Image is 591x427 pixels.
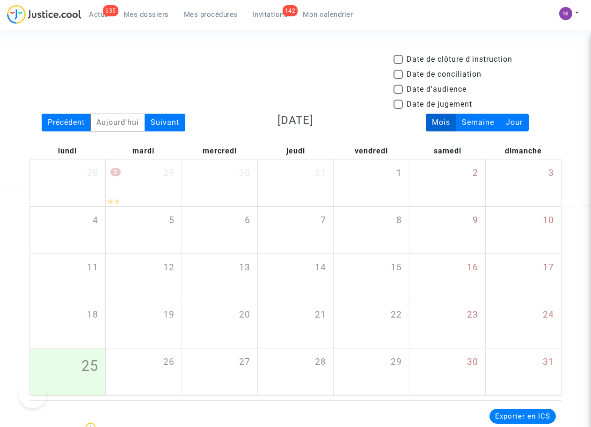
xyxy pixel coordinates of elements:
[93,214,98,227] span: 4
[396,166,402,180] span: 1
[30,301,105,348] div: lundi août 18
[212,114,379,127] h3: [DATE]
[116,7,176,22] a: Mes dossiers
[124,10,169,19] span: Mes dossiers
[473,166,478,180] span: 2
[486,143,562,159] div: dimanche
[163,308,175,322] span: 19
[30,348,105,395] div: lundi août 25
[182,301,257,348] div: mercredi août 20
[467,261,478,275] span: 16
[315,261,326,275] span: 14
[334,207,409,253] div: vendredi août 8
[30,159,105,206] div: lundi juillet 28
[87,166,98,180] span: 28
[409,301,485,348] div: samedi août 23
[303,10,353,19] span: Mon calendrier
[543,261,554,275] span: 17
[182,143,257,159] div: mercredi
[87,308,98,322] span: 18
[29,143,105,159] div: lundi
[81,355,98,377] span: 25
[163,355,175,369] span: 26
[176,7,245,22] a: Mes procédures
[559,7,572,20] img: c72f9d9a6237a8108f59372fcd3655cf
[89,10,109,19] span: Actus
[106,348,181,395] div: mardi août 26
[169,214,175,227] span: 5
[334,254,409,301] div: vendredi août 15
[396,214,402,227] span: 8
[7,5,81,24] img: jc-logo.svg
[409,143,485,159] div: samedi
[315,355,326,369] span: 28
[110,168,121,176] span: 2
[391,308,402,322] span: 22
[407,54,512,65] span: Date de clôture d'instruction
[30,254,105,301] div: lundi août 11
[163,261,175,275] span: 12
[334,348,409,395] div: vendredi août 29
[486,301,561,348] div: dimanche août 24
[315,166,326,180] span: 31
[500,114,529,131] div: Jour
[543,308,554,322] span: 24
[548,166,554,180] span: 3
[257,143,333,159] div: jeudi
[407,69,482,80] span: Date de conciliation
[239,261,250,275] span: 13
[30,207,105,253] div: lundi août 4
[486,254,561,301] div: dimanche août 17
[456,114,500,131] div: Semaine
[467,308,478,322] span: 23
[245,7,296,22] a: 142Invitations
[543,355,554,369] span: 31
[258,207,333,253] div: jeudi août 7
[182,207,257,253] div: mercredi août 6
[283,5,298,16] div: 142
[182,348,257,395] div: mercredi août 27
[409,159,485,206] div: samedi août 2
[334,143,409,159] div: vendredi
[182,254,257,301] div: mercredi août 13
[486,348,561,395] div: dimanche août 31
[473,214,478,227] span: 9
[163,166,175,180] span: 29
[106,159,181,196] div: mardi juillet 29, 2 events, click to expand
[407,99,472,110] span: Date de jugement
[321,214,326,227] span: 7
[106,254,181,301] div: mardi août 12
[81,7,116,22] a: 635Actus
[184,10,238,19] span: Mes procédures
[486,207,561,253] div: dimanche août 10
[391,261,402,275] span: 15
[90,114,145,131] div: Aujourd'hui
[258,159,333,206] div: jeudi juillet 31
[106,143,182,159] div: mardi
[334,301,409,348] div: vendredi août 22
[407,84,467,95] span: Date d'audience
[409,207,485,253] div: samedi août 9
[245,214,250,227] span: 6
[315,308,326,322] span: 21
[258,348,333,395] div: jeudi août 28
[486,159,561,206] div: dimanche août 3
[239,166,250,180] span: 30
[295,7,360,22] a: Mon calendrier
[409,348,485,395] div: samedi août 30
[543,214,554,227] span: 10
[87,261,98,275] span: 11
[391,355,402,369] span: 29
[103,5,118,16] div: 635
[106,207,181,253] div: mardi août 5
[239,355,250,369] span: 27
[253,10,288,19] span: Invitations
[258,301,333,348] div: jeudi août 21
[19,380,47,408] iframe: Help Scout Beacon - Open
[42,114,91,131] div: Précédent
[467,355,478,369] span: 30
[106,301,181,348] div: mardi août 19
[239,308,250,322] span: 20
[334,159,409,206] div: vendredi août 1
[145,114,185,131] div: Suivant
